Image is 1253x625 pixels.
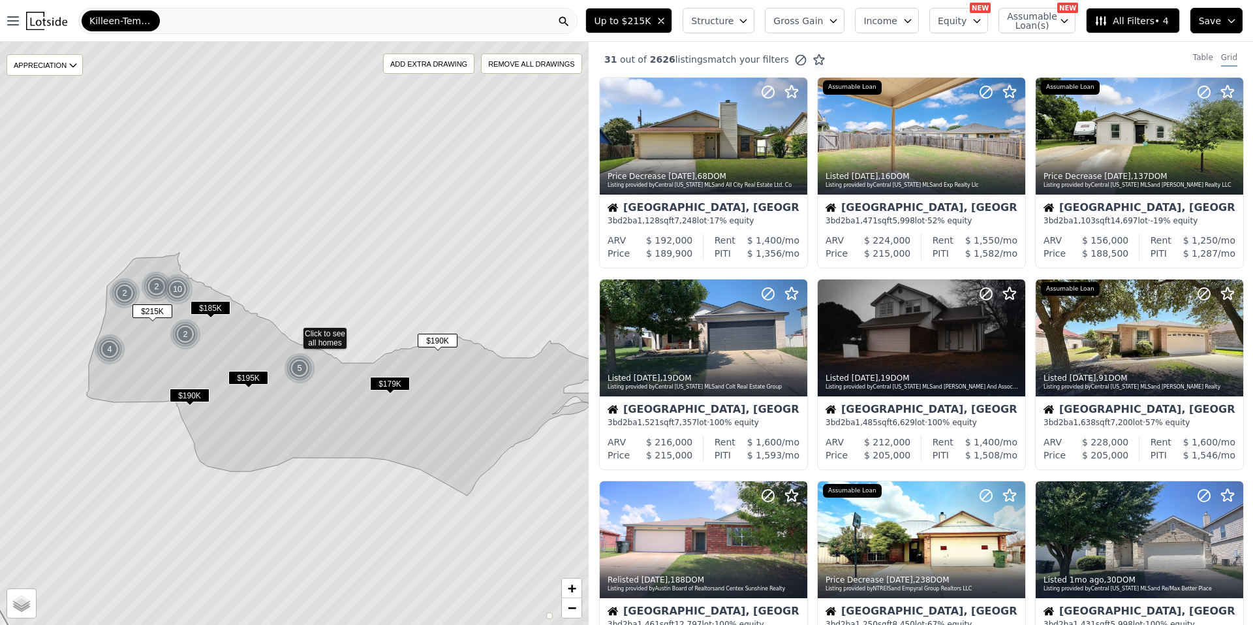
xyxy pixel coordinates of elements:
[826,404,1017,417] div: [GEOGRAPHIC_DATA], [GEOGRAPHIC_DATA]
[1082,235,1128,246] span: $ 156,000
[599,279,807,470] a: Listed [DATE],19DOMListing provided byCentral [US_STATE] MLSand Colt Real Estate GroupHouse[GEOGR...
[1041,80,1100,95] div: Assumable Loan
[608,585,801,593] div: Listing provided by Austin Board of Realtors and Centex Sunshine Realty
[1082,450,1128,460] span: $ 205,000
[608,436,626,449] div: ARV
[1183,248,1218,259] span: $ 1,287
[1074,216,1096,225] span: 1,103
[735,234,799,247] div: /mo
[608,383,801,391] div: Listing provided by Central [US_STATE] MLS and Colt Real Estate Group
[707,53,789,66] span: match your filters
[608,606,799,619] div: [GEOGRAPHIC_DATA], [GEOGRAPHIC_DATA]
[965,437,1000,447] span: $ 1,400
[674,418,696,427] span: 7,357
[826,606,1017,619] div: [GEOGRAPHIC_DATA], [GEOGRAPHIC_DATA]
[608,216,799,226] div: 3 bd 2 ba sqft lot · 17% equity
[892,216,914,225] span: 5,998
[826,216,1017,226] div: 3 bd 2 ba sqft lot · 52% equity
[826,575,1019,585] div: Price Decrease , 238 DOM
[1104,172,1131,181] time: 2025-09-08 09:52
[191,301,230,315] span: $185K
[886,575,913,585] time: 2025-08-27 11:05
[170,319,201,350] div: 2
[599,77,807,268] a: Price Decrease [DATE],68DOMListing provided byCentral [US_STATE] MLSand All City Real Estate Ltd....
[715,436,735,449] div: Rent
[823,80,882,95] div: Assumable Loan
[608,202,799,216] div: [GEOGRAPHIC_DATA], [GEOGRAPHIC_DATA]
[26,12,67,30] img: Lotside
[965,248,1000,259] span: $ 1,582
[731,449,799,462] div: /mo
[1044,247,1066,260] div: Price
[731,247,799,260] div: /mo
[1044,404,1054,415] img: House
[1007,12,1049,30] span: Assumable Loan(s)
[1035,77,1243,268] a: Price Decrease [DATE],137DOMListing provided byCentral [US_STATE] MLSand [PERSON_NAME] Realty LLC...
[826,383,1019,391] div: Listing provided by Central [US_STATE] MLS and [PERSON_NAME] And Associates
[826,182,1019,189] div: Listing provided by Central [US_STATE] MLS and Exp Realty Llc
[1183,437,1218,447] span: $ 1,600
[933,234,953,247] div: Rent
[608,606,618,617] img: House
[1167,247,1235,260] div: /mo
[191,301,230,320] div: $185K
[370,377,410,396] div: $179K
[418,334,457,347] span: $190K
[1082,248,1128,259] span: $ 188,500
[589,53,826,67] div: out of listings
[228,371,268,390] div: $195K
[715,247,731,260] div: PITI
[1151,247,1167,260] div: PITI
[826,202,1017,216] div: [GEOGRAPHIC_DATA], [GEOGRAPHIC_DATA]
[608,234,626,247] div: ARV
[604,54,617,65] span: 31
[608,373,801,383] div: Listed , 19 DOM
[1183,450,1218,460] span: $ 1,546
[1094,14,1168,27] span: All Filters • 4
[1044,404,1235,417] div: [GEOGRAPHIC_DATA], [GEOGRAPHIC_DATA]
[826,202,836,213] img: House
[1070,374,1096,383] time: 2025-09-04 10:00
[668,172,695,181] time: 2025-09-08 13:30
[735,436,799,449] div: /mo
[826,404,836,415] img: House
[1151,449,1167,462] div: PITI
[594,14,651,27] span: Up to $215K
[608,404,618,415] img: House
[929,8,988,33] button: Equity
[1086,8,1179,33] button: All Filters• 4
[826,585,1019,593] div: Listing provided by NTREIS and Empyral Group Realtors LLC
[765,8,844,33] button: Gross Gain
[933,247,949,260] div: PITI
[826,436,844,449] div: ARV
[892,418,914,427] span: 6,629
[1151,234,1171,247] div: Rent
[715,234,735,247] div: Rent
[826,373,1019,383] div: Listed , 19 DOM
[1044,383,1237,391] div: Listing provided by Central [US_STATE] MLS and [PERSON_NAME] Realty
[1044,171,1237,182] div: Price Decrease , 137 DOM
[1044,449,1066,462] div: Price
[953,234,1017,247] div: /mo
[228,371,268,385] span: $195K
[162,274,193,305] div: 10
[608,449,630,462] div: Price
[1044,575,1237,585] div: Listed , 30 DOM
[608,417,799,428] div: 3 bd 2 ba sqft lot · 100% equity
[773,14,823,27] span: Gross Gain
[747,450,782,460] span: $ 1,593
[1183,235,1218,246] span: $ 1,250
[418,334,457,353] div: $190K
[608,575,801,585] div: Relisted , 188 DOM
[562,579,581,598] a: Zoom in
[1044,202,1235,216] div: [GEOGRAPHIC_DATA], [GEOGRAPHIC_DATA]
[1110,418,1132,427] span: 7,200
[141,271,173,302] img: g1.png
[384,54,474,73] div: ADD EXTRA DRAWING
[852,172,878,181] time: 2025-09-08 12:26
[1044,182,1237,189] div: Listing provided by Central [US_STATE] MLS and [PERSON_NAME] Realty LLC
[1221,52,1237,67] div: Grid
[1057,3,1078,13] div: NEW
[823,484,882,498] div: Assumable Loan
[1171,234,1235,247] div: /mo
